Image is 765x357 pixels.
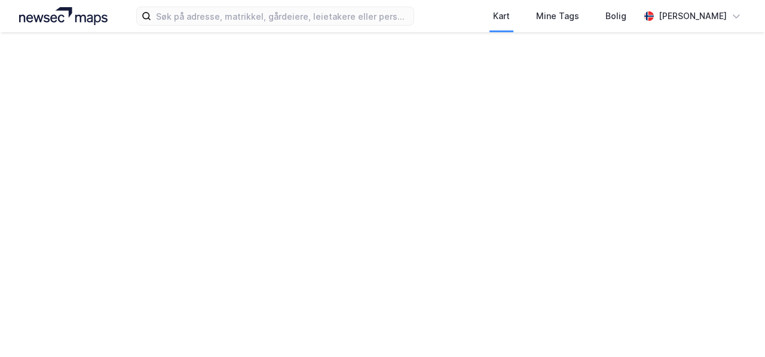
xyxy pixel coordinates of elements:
div: Bolig [605,9,626,23]
input: Søk på adresse, matrikkel, gårdeiere, leietakere eller personer [151,7,414,25]
div: Mine Tags [536,9,579,23]
div: [PERSON_NAME] [659,9,727,23]
div: Kart [493,9,510,23]
img: logo.a4113a55bc3d86da70a041830d287a7e.svg [19,7,108,25]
